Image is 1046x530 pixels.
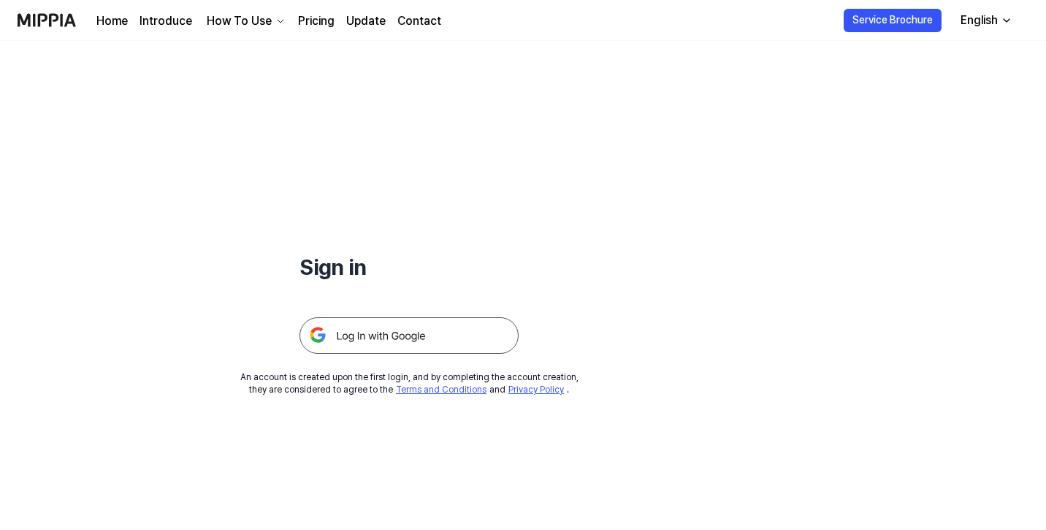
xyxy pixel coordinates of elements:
a: Contact [397,12,441,30]
div: English [958,12,1001,29]
img: 구글 로그인 버튼 [299,317,519,354]
h1: Sign in [299,251,519,282]
a: Introduce [140,12,192,30]
button: How To Use [204,12,286,30]
button: Service Brochure [844,9,942,32]
div: An account is created upon the first login, and by completing the account creation, they are cons... [240,371,579,396]
button: English [949,6,1021,35]
a: Home [96,12,128,30]
a: Pricing [298,12,335,30]
a: Terms and Conditions [396,385,486,395]
a: Update [346,12,386,30]
div: How To Use [204,12,275,30]
a: Privacy Policy [508,385,564,395]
